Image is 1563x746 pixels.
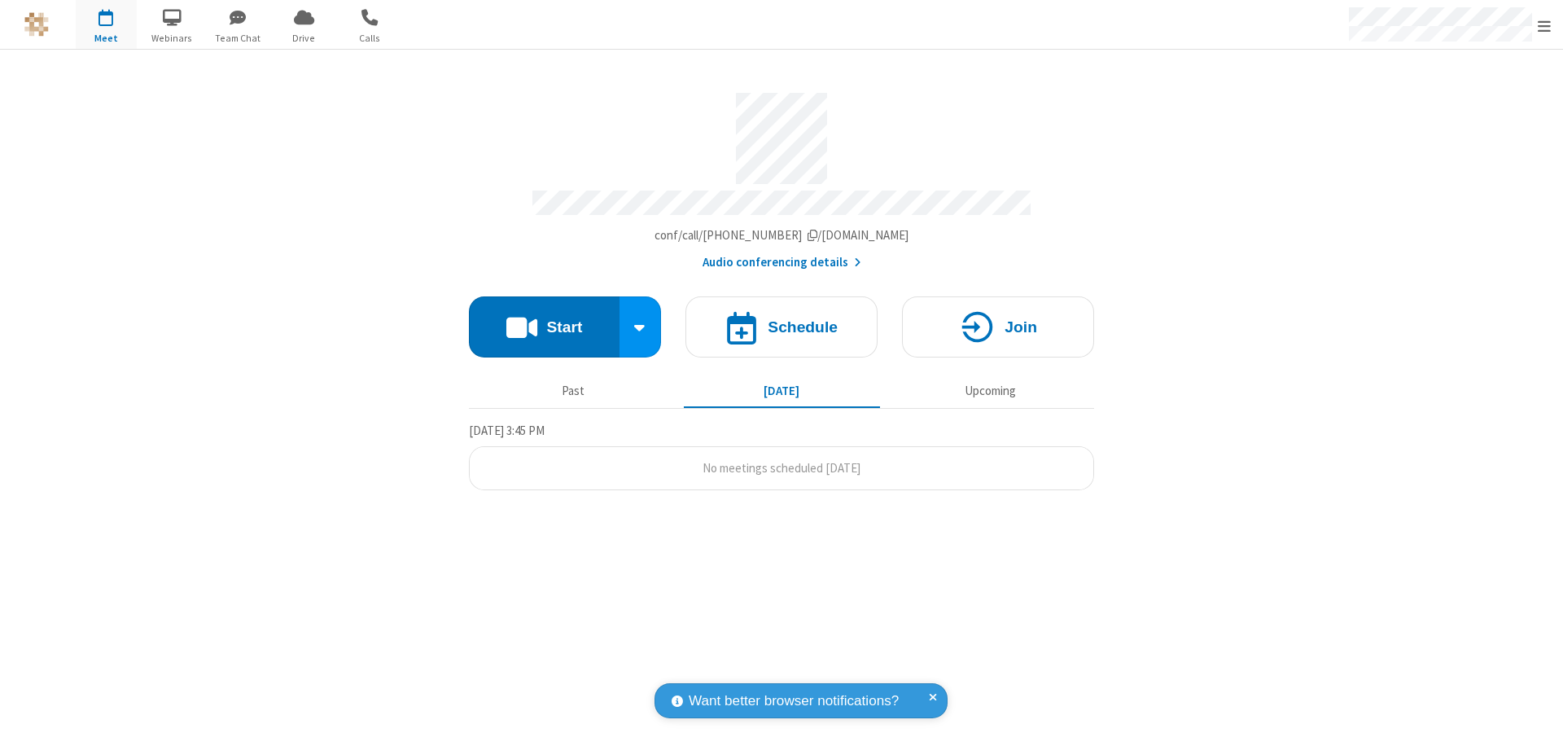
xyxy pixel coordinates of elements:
[620,296,662,358] div: Start conference options
[274,31,335,46] span: Drive
[892,375,1088,406] button: Upcoming
[902,296,1094,358] button: Join
[703,460,860,476] span: No meetings scheduled [DATE]
[24,12,49,37] img: QA Selenium DO NOT DELETE OR CHANGE
[469,296,620,358] button: Start
[655,227,909,243] span: Copy my meeting room link
[142,31,203,46] span: Webinars
[469,423,545,438] span: [DATE] 3:45 PM
[685,296,878,358] button: Schedule
[208,31,269,46] span: Team Chat
[768,319,838,335] h4: Schedule
[655,226,909,245] button: Copy my meeting room linkCopy my meeting room link
[684,375,880,406] button: [DATE]
[546,319,582,335] h4: Start
[689,691,899,712] span: Want better browser notifications?
[1522,704,1551,735] iframe: Chat
[339,31,401,46] span: Calls
[76,31,137,46] span: Meet
[475,375,672,406] button: Past
[469,81,1094,272] section: Account details
[1005,319,1037,335] h4: Join
[469,421,1094,491] section: Today's Meetings
[703,253,861,272] button: Audio conferencing details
